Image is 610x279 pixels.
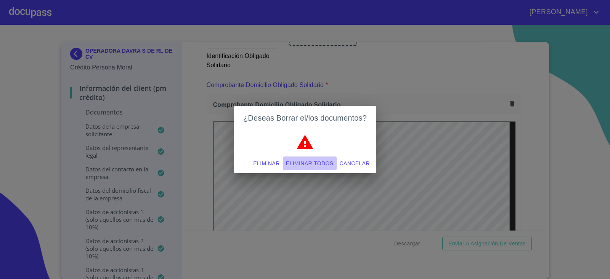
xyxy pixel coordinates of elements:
span: Eliminar todos [286,159,334,168]
button: Eliminar todos [283,156,337,171]
button: Eliminar [250,156,283,171]
button: Cancelar [337,156,373,171]
span: Cancelar [340,159,370,168]
span: Eliminar [253,159,279,168]
h2: ¿Deseas Borrar el/los documentos? [243,112,367,124]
